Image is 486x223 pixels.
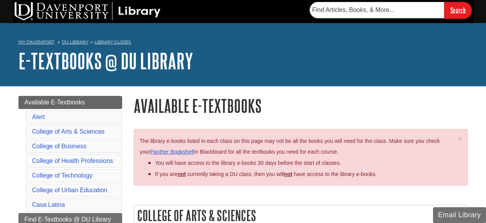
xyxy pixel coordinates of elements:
a: Panther Bookshelf [150,149,194,155]
a: College of Technology [32,172,93,179]
form: Searches DU Library's articles, books, and more [310,2,472,18]
strong: not [177,171,186,177]
input: Search [444,2,472,18]
span: You will have access to the library e-books 30 days before the start of classes. [155,160,341,166]
span: Available E-Textbooks [25,99,85,106]
a: College of Health Professions [32,158,113,164]
a: Available E-Textbooks [18,96,122,109]
u: not [284,171,292,177]
img: DU Library [15,2,161,20]
button: Email Library [433,207,486,223]
a: Library Guides [95,39,131,45]
a: Alert [32,114,45,120]
button: Close [457,134,462,143]
span: The library e-books listed in each class on this page may not be all the books you will need for ... [140,138,440,155]
a: Casa Latina [32,201,65,208]
a: College of Arts & Sciences [32,128,105,135]
span: If you are currently taking a DU class, then you will have access to the library e-books. [155,171,377,177]
a: DU Library [62,39,88,45]
a: College of Business [32,143,86,149]
input: Find Articles, Books, & More... [310,2,444,18]
a: E-Textbooks @ DU Library [18,49,193,73]
nav: breadcrumb [18,37,468,49]
span: × [457,134,462,143]
span: Find E-Textbooks @ DU Library [25,216,111,223]
a: College of Urban Education [32,187,108,193]
a: My Davenport [18,39,54,45]
h1: Available E-Textbooks [134,96,468,116]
